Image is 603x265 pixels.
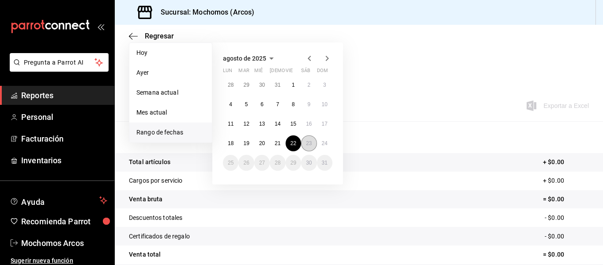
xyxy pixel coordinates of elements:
abbr: 7 de agosto de 2025 [276,101,279,108]
abbr: 1 de agosto de 2025 [292,82,295,88]
abbr: sábado [301,68,310,77]
abbr: 28 de agosto de 2025 [275,160,280,166]
p: + $0.00 [543,157,589,167]
button: 23 de agosto de 2025 [301,135,317,151]
button: 28 de julio de 2025 [223,77,238,93]
span: Hoy [136,48,205,58]
button: 12 de agosto de 2025 [238,116,254,132]
button: 24 de agosto de 2025 [317,135,332,151]
button: 30 de julio de 2025 [254,77,270,93]
button: 2 de agosto de 2025 [301,77,317,93]
abbr: 5 de agosto de 2025 [245,101,248,108]
button: 31 de julio de 2025 [270,77,285,93]
abbr: miércoles [254,68,263,77]
p: Venta bruta [129,195,162,204]
abbr: 11 de agosto de 2025 [228,121,234,127]
abbr: jueves [270,68,322,77]
abbr: 22 de agosto de 2025 [290,140,296,146]
button: 28 de agosto de 2025 [270,155,285,171]
abbr: 21 de agosto de 2025 [275,140,280,146]
abbr: 17 de agosto de 2025 [322,121,328,127]
span: Mochomos Arcos [21,237,107,249]
button: 3 de agosto de 2025 [317,77,332,93]
span: Rango de fechas [136,128,205,137]
button: 17 de agosto de 2025 [317,116,332,132]
abbr: 30 de agosto de 2025 [306,160,312,166]
abbr: 10 de agosto de 2025 [322,101,328,108]
button: 25 de agosto de 2025 [223,155,238,171]
abbr: 31 de julio de 2025 [275,82,280,88]
abbr: 12 de agosto de 2025 [243,121,249,127]
button: 30 de agosto de 2025 [301,155,317,171]
abbr: 8 de agosto de 2025 [292,101,295,108]
h3: Sucursal: Mochomos (Arcos) [154,7,254,18]
p: = $0.00 [543,195,589,204]
span: Facturación [21,133,107,145]
button: 26 de agosto de 2025 [238,155,254,171]
button: 14 de agosto de 2025 [270,116,285,132]
abbr: 14 de agosto de 2025 [275,121,280,127]
button: 19 de agosto de 2025 [238,135,254,151]
abbr: 15 de agosto de 2025 [290,121,296,127]
abbr: 30 de julio de 2025 [259,82,265,88]
p: - $0.00 [545,213,589,223]
span: Inventarios [21,154,107,166]
button: 29 de julio de 2025 [238,77,254,93]
button: 11 de agosto de 2025 [223,116,238,132]
abbr: 18 de agosto de 2025 [228,140,234,146]
button: 1 de agosto de 2025 [286,77,301,93]
abbr: 19 de agosto de 2025 [243,140,249,146]
p: Descuentos totales [129,213,182,223]
button: 21 de agosto de 2025 [270,135,285,151]
button: 4 de agosto de 2025 [223,96,238,112]
abbr: 29 de agosto de 2025 [290,160,296,166]
button: 10 de agosto de 2025 [317,96,332,112]
a: Pregunta a Parrot AI [6,64,109,73]
button: agosto de 2025 [223,53,277,64]
span: Personal [21,111,107,123]
abbr: 9 de agosto de 2025 [307,101,310,108]
abbr: viernes [286,68,293,77]
abbr: 31 de agosto de 2025 [322,160,328,166]
abbr: 16 de agosto de 2025 [306,121,312,127]
span: Pregunta a Parrot AI [24,58,95,67]
span: Ayuda [21,195,96,206]
abbr: 24 de agosto de 2025 [322,140,328,146]
span: agosto de 2025 [223,55,266,62]
button: 22 de agosto de 2025 [286,135,301,151]
abbr: 2 de agosto de 2025 [307,82,310,88]
span: Ayer [136,68,205,77]
abbr: martes [238,68,249,77]
button: 29 de agosto de 2025 [286,155,301,171]
span: Mes actual [136,108,205,117]
button: 15 de agosto de 2025 [286,116,301,132]
abbr: 3 de agosto de 2025 [323,82,326,88]
p: Total artículos [129,157,170,167]
button: Pregunta a Parrot AI [10,53,109,72]
button: 9 de agosto de 2025 [301,96,317,112]
abbr: domingo [317,68,328,77]
p: Certificados de regalo [129,232,190,241]
span: Recomienda Parrot [21,215,107,227]
abbr: lunes [223,68,232,77]
button: 6 de agosto de 2025 [254,96,270,112]
button: 20 de agosto de 2025 [254,135,270,151]
abbr: 28 de julio de 2025 [228,82,234,88]
p: = $0.00 [543,250,589,259]
button: 7 de agosto de 2025 [270,96,285,112]
button: open_drawer_menu [97,23,104,30]
p: Venta total [129,250,161,259]
abbr: 29 de julio de 2025 [243,82,249,88]
p: + $0.00 [543,176,589,185]
abbr: 23 de agosto de 2025 [306,140,312,146]
p: Cargos por servicio [129,176,183,185]
p: - $0.00 [545,232,589,241]
button: 8 de agosto de 2025 [286,96,301,112]
button: 5 de agosto de 2025 [238,96,254,112]
button: 27 de agosto de 2025 [254,155,270,171]
span: Regresar [145,32,174,40]
button: 18 de agosto de 2025 [223,135,238,151]
button: Regresar [129,32,174,40]
button: 16 de agosto de 2025 [301,116,317,132]
abbr: 20 de agosto de 2025 [259,140,265,146]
